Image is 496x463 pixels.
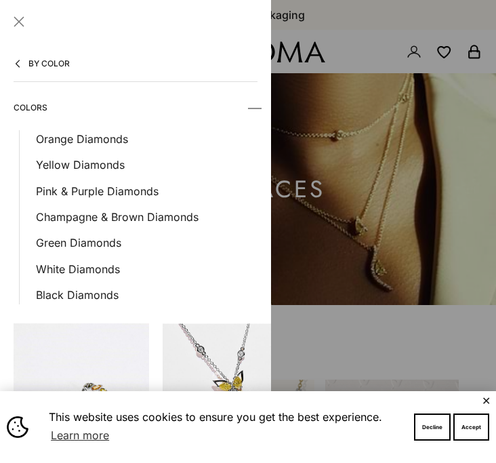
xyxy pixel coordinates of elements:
a: Yellow Diamonds [36,156,257,174]
a: White Diamonds [36,260,257,278]
a: Champagne & Brown Diamonds [36,208,257,226]
button: Close [482,397,491,405]
button: Decline [414,414,451,441]
summary: Colors [14,87,257,128]
button: Accept [453,414,489,441]
a: Learn more [49,425,111,445]
button: By Color [14,43,257,82]
a: Green Diamonds [36,234,257,251]
span: This website uses cookies to ensure you get the best experience. [49,409,404,445]
a: Black Diamonds [36,286,257,304]
img: Cookie banner [7,416,28,438]
a: Orange Diamonds [36,130,257,148]
a: Pink & Purple Diamonds [36,182,257,200]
